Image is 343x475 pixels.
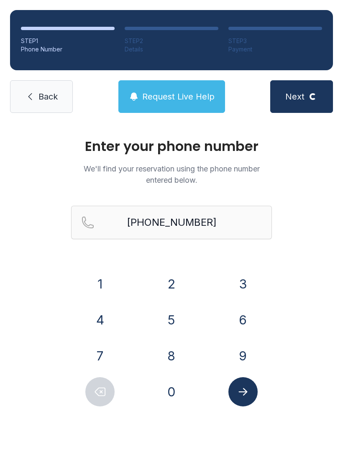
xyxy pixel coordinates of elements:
[21,37,115,45] div: STEP 1
[157,341,186,370] button: 8
[71,163,272,186] p: We'll find your reservation using the phone number entered below.
[85,341,115,370] button: 7
[285,91,305,102] span: Next
[228,37,322,45] div: STEP 3
[157,305,186,335] button: 5
[71,206,272,239] input: Reservation phone number
[125,37,218,45] div: STEP 2
[228,45,322,54] div: Payment
[228,269,258,299] button: 3
[85,269,115,299] button: 1
[228,377,258,406] button: Submit lookup form
[157,269,186,299] button: 2
[228,341,258,370] button: 9
[157,377,186,406] button: 0
[85,305,115,335] button: 4
[125,45,218,54] div: Details
[228,305,258,335] button: 6
[38,91,58,102] span: Back
[85,377,115,406] button: Delete number
[142,91,215,102] span: Request Live Help
[71,140,272,153] h1: Enter your phone number
[21,45,115,54] div: Phone Number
